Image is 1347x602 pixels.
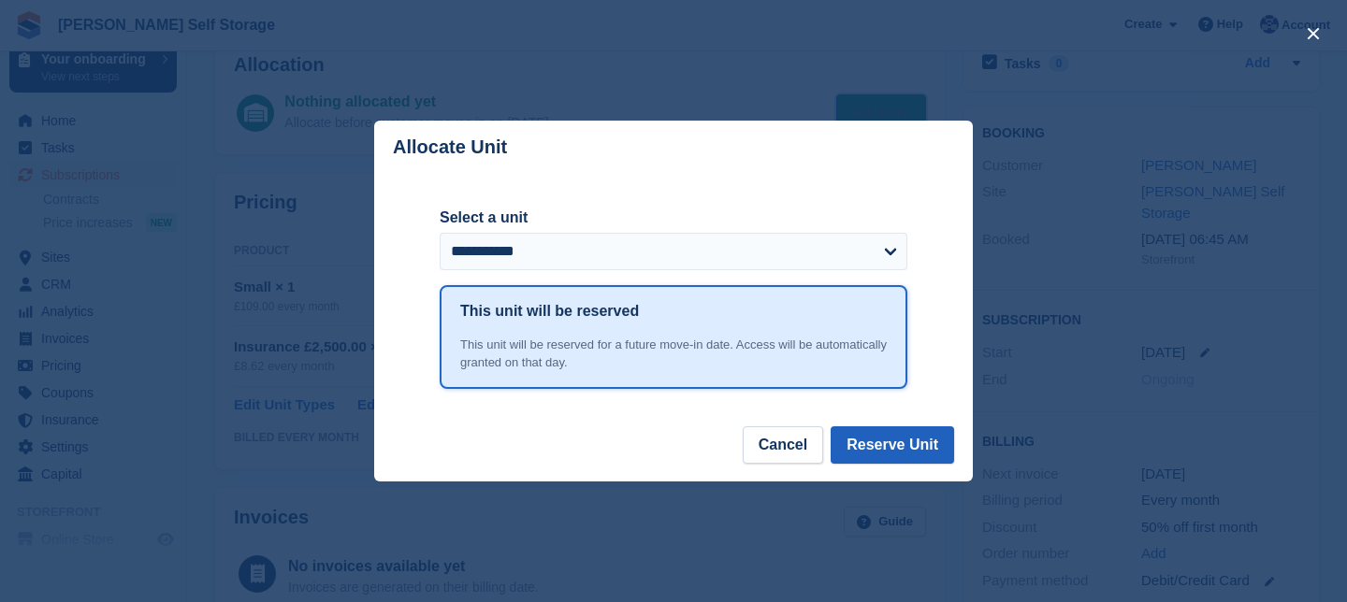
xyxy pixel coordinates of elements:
div: This unit will be reserved for a future move-in date. Access will be automatically granted on tha... [460,336,887,372]
button: Cancel [743,426,823,464]
button: close [1298,19,1328,49]
h1: This unit will be reserved [460,300,639,322]
button: Reserve Unit [831,426,954,464]
label: Select a unit [440,207,907,229]
p: Allocate Unit [393,136,507,158]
